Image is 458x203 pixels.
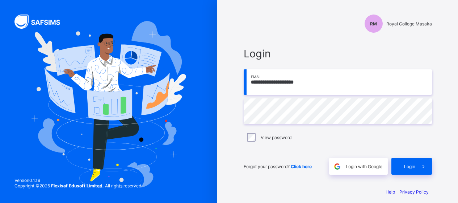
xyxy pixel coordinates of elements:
a: Help [386,189,395,195]
span: Login [404,164,415,169]
strong: Flexisaf Edusoft Limited. [51,183,104,188]
span: Forgot your password? [244,164,312,169]
span: Royal College Masaka [386,21,432,27]
a: Privacy Policy [399,189,429,195]
img: SAFSIMS Logo [14,15,69,29]
span: Version 0.1.19 [14,178,142,183]
a: Click here [291,164,312,169]
img: Hero Image [31,21,186,188]
span: Copyright © 2025 All rights reserved. [14,183,142,188]
img: google.396cfc9801f0270233282035f929180a.svg [333,162,341,171]
label: View password [261,135,291,140]
span: Login [244,47,432,60]
span: RM [370,21,377,27]
span: Login with Google [346,164,382,169]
